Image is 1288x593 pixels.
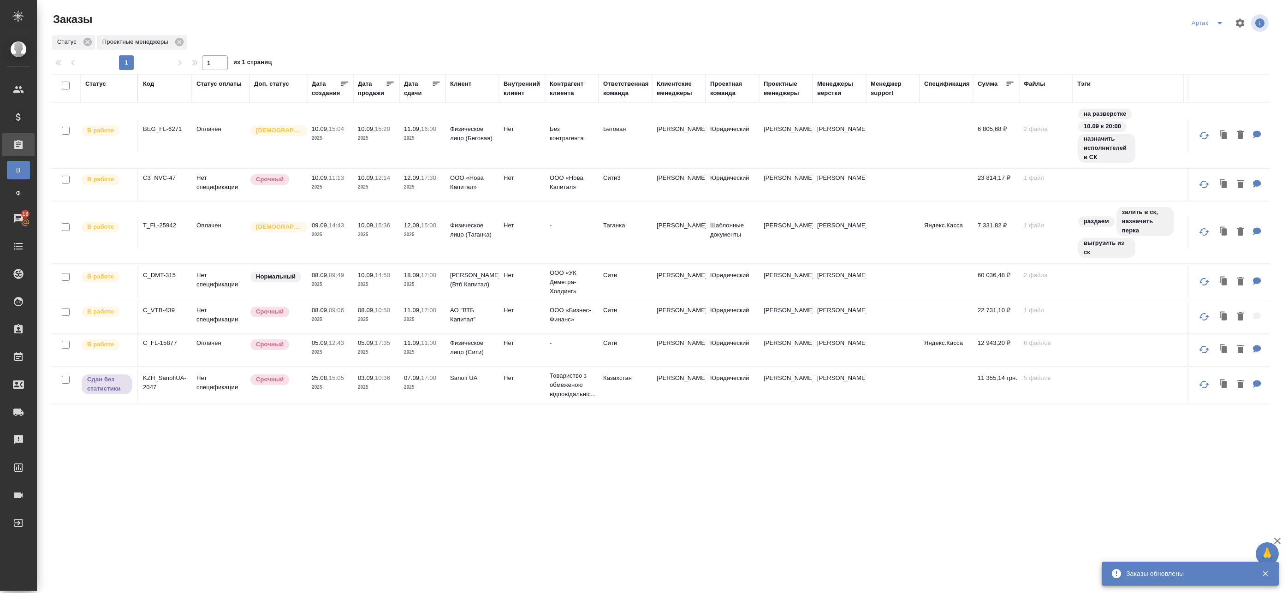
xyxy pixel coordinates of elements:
[1077,206,1179,259] div: раздаем, залить в ск, назначить перка, выгрузить из ск
[652,369,706,401] td: [PERSON_NAME]
[759,120,813,152] td: [PERSON_NAME]
[85,79,106,89] div: Статус
[358,348,395,357] p: 2025
[421,374,436,381] p: 17:00
[375,374,390,381] p: 10:36
[920,334,973,366] td: Яндекс.Касса
[375,272,390,279] p: 14:50
[143,306,187,315] p: C_VTB-439
[192,301,249,333] td: Нет спецификации
[1233,273,1248,291] button: Удалить
[817,79,861,98] div: Менеджеры верстки
[404,280,441,289] p: 2025
[1215,308,1233,326] button: Клонировать
[192,369,249,401] td: Нет спецификации
[375,339,390,346] p: 17:35
[652,301,706,333] td: [PERSON_NAME]
[192,169,249,201] td: Нет спецификации
[312,272,329,279] p: 08.09,
[759,334,813,366] td: [PERSON_NAME]
[817,221,861,230] p: [PERSON_NAME]
[550,306,594,324] p: ООО «Бизнес-Финанс»
[652,216,706,249] td: [PERSON_NAME]
[329,174,344,181] p: 11:13
[256,375,284,384] p: Срочный
[817,306,861,315] p: [PERSON_NAME]
[81,374,133,395] div: Выставляет ПМ, когда заказ сдан КМу, но начисления еще не проведены
[375,174,390,181] p: 12:14
[1024,271,1068,280] p: 2 файла
[87,307,114,316] p: В работе
[603,79,649,98] div: Ответственная команда
[404,230,441,239] p: 2025
[192,120,249,152] td: Оплачен
[759,301,813,333] td: [PERSON_NAME]
[312,134,349,143] p: 2025
[249,374,303,386] div: Выставляется автоматически, если на указанный объем услуг необходимо больше времени в стандартном...
[706,301,759,333] td: Юридический
[81,338,133,351] div: Выставляет ПМ после принятия заказа от КМа
[143,125,187,134] p: BEG_FL-6271
[81,271,133,283] div: Выставляет ПМ после принятия заказа от КМа
[254,79,289,89] div: Доп. статус
[97,35,187,50] div: Проектные менеджеры
[358,383,395,392] p: 2025
[1193,221,1215,243] button: Обновить
[312,339,329,346] p: 05.09,
[550,79,594,98] div: Контрагент клиента
[249,173,303,186] div: Выставляется автоматически, если на указанный объем услуг необходимо больше времени в стандартном...
[143,271,187,280] p: C_DMT-315
[102,37,172,47] p: Проектные менеджеры
[358,183,395,192] p: 2025
[550,221,594,230] p: -
[1024,173,1068,183] p: 1 файл
[450,271,494,289] p: [PERSON_NAME] (Втб Капитал)
[1024,306,1068,315] p: 1 файл
[421,174,436,181] p: 17:30
[1077,108,1179,164] div: на разверстке, 10.09 к 20:00, назначить исполнителей в СК
[652,120,706,152] td: [PERSON_NAME]
[404,134,441,143] p: 2025
[1193,306,1215,328] button: Обновить
[504,221,540,230] p: Нет
[312,79,340,98] div: Дата создания
[817,125,861,134] p: [PERSON_NAME]
[1122,208,1168,235] p: залить в ск, назначить перка
[404,174,421,181] p: 12.09,
[973,334,1019,366] td: 12 943,20 ₽
[404,307,421,314] p: 11.09,
[143,173,187,183] p: C3_NVC-47
[404,315,441,324] p: 2025
[504,79,540,98] div: Внутренний клиент
[450,79,471,89] div: Клиент
[312,383,349,392] p: 2025
[249,125,303,137] div: Выставляется автоматически для первых 3 заказов нового контактного лица. Особое внимание
[504,125,540,134] p: Нет
[1233,223,1248,242] button: Удалить
[87,375,126,393] p: Сдан без статистики
[256,175,284,184] p: Срочный
[87,175,114,184] p: В работе
[12,166,25,175] span: В
[329,339,344,346] p: 12:43
[504,338,540,348] p: Нет
[1084,122,1121,131] p: 10.09 к 20:00
[375,125,390,132] p: 15:20
[52,35,95,50] div: Статус
[450,374,494,383] p: Sanofi UA
[1126,569,1248,578] div: Заказы обновлены
[312,315,349,324] p: 2025
[7,184,30,202] a: Ф
[504,173,540,183] p: Нет
[599,369,652,401] td: Казахстан
[249,306,303,318] div: Выставляется автоматически, если на указанный объем услуг необходимо больше времени в стандартном...
[652,169,706,201] td: [PERSON_NAME]
[450,221,494,239] p: Физическое лицо (Таганка)
[87,340,114,349] p: В работе
[657,79,701,98] div: Клиентские менеджеры
[504,271,540,280] p: Нет
[1215,340,1233,359] button: Клонировать
[329,374,344,381] p: 15:05
[1024,125,1068,134] p: 2 файла
[706,266,759,298] td: Юридический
